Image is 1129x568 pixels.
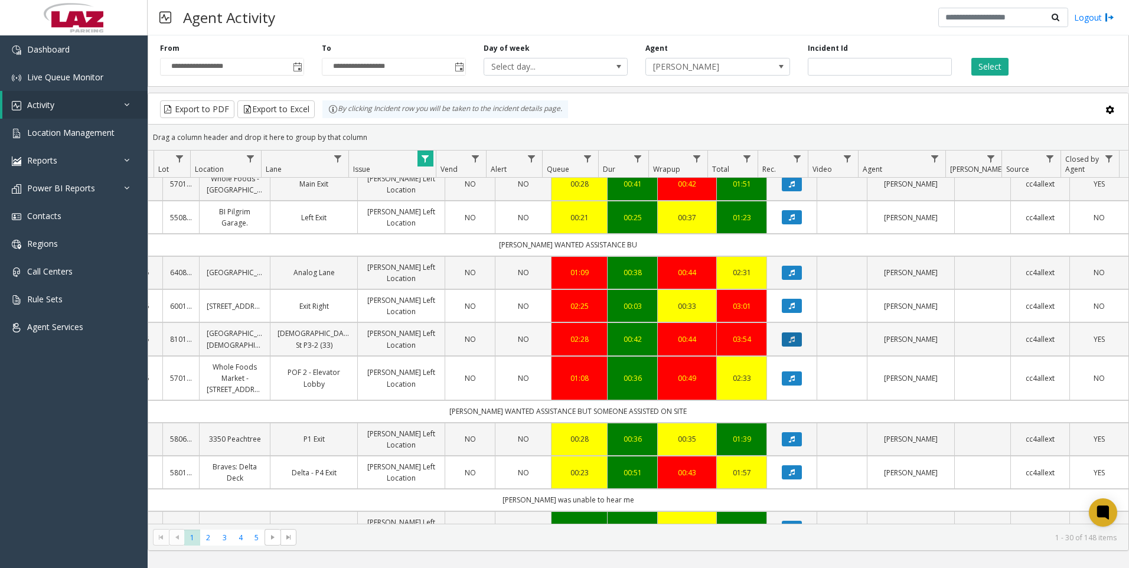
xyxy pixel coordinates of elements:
[207,433,263,445] a: 3350 Peachtree
[502,212,544,223] a: NO
[665,334,709,345] a: 00:44
[559,522,600,533] a: 00:16
[875,212,947,223] a: [PERSON_NAME]
[148,151,1128,524] div: Data table
[983,151,999,167] a: Parker Filter Menu
[1077,433,1121,445] a: YES
[452,373,488,384] a: NO
[278,328,350,350] a: [DEMOGRAPHIC_DATA] St P3-2 (33)
[27,127,115,138] span: Location Management
[8,489,1128,511] td: [PERSON_NAME] was unable to hear me
[322,43,331,54] label: To
[1094,468,1105,478] span: YES
[875,467,947,478] a: [PERSON_NAME]
[1042,151,1058,167] a: Source Filter Menu
[365,328,438,350] a: [PERSON_NAME] Left Location
[724,373,759,384] div: 02:33
[559,267,600,278] a: 01:09
[27,99,54,110] span: Activity
[8,234,1128,256] td: [PERSON_NAME] WANTED ASSISTANCE BU
[1018,178,1062,190] a: cc4allext
[615,178,650,190] a: 00:41
[724,334,759,345] div: 03:54
[665,212,709,223] a: 00:37
[207,461,263,484] a: Braves: Delta Deck
[237,100,315,118] button: Export to Excel
[665,433,709,445] div: 00:35
[200,530,216,546] span: Page 2
[630,151,646,167] a: Dur Filter Menu
[615,467,650,478] a: 00:51
[452,467,488,478] a: NO
[950,164,1004,174] span: [PERSON_NAME]
[465,301,476,311] span: NO
[278,178,350,190] a: Main Exit
[615,212,650,223] a: 00:25
[875,334,947,345] a: [PERSON_NAME]
[971,58,1009,76] button: Select
[243,151,259,167] a: Location Filter Menu
[875,522,947,533] a: [PERSON_NAME]
[724,522,759,533] a: 01:37
[808,43,848,54] label: Incident Id
[724,212,759,223] a: 01:23
[559,178,600,190] a: 00:28
[665,467,709,478] a: 00:43
[1077,373,1121,384] a: NO
[465,468,476,478] span: NO
[1018,522,1062,533] a: cc4allext
[1077,301,1121,312] a: NO
[665,373,709,384] div: 00:49
[159,3,171,32] img: pageIcon
[712,164,729,174] span: Total
[615,373,650,384] div: 00:36
[927,151,943,167] a: Agent Filter Menu
[452,301,488,312] a: NO
[724,267,759,278] a: 02:31
[452,433,488,445] a: NO
[1006,164,1029,174] span: Source
[559,467,600,478] div: 00:23
[217,530,233,546] span: Page 3
[559,301,600,312] div: 02:25
[1018,301,1062,312] a: cc4allext
[172,151,188,167] a: Lot Filter Menu
[148,127,1128,148] div: Drag a column header and drop it here to group by that column
[27,210,61,221] span: Contacts
[330,151,346,167] a: Lane Filter Menu
[762,164,776,174] span: Rec.
[724,301,759,312] div: 03:01
[268,533,278,542] span: Go to the next page
[502,467,544,478] a: NO
[502,433,544,445] a: NO
[665,178,709,190] a: 00:42
[195,164,224,174] span: Location
[875,373,947,384] a: [PERSON_NAME]
[27,321,83,332] span: Agent Services
[170,334,192,345] a: 810110
[484,58,599,75] span: Select day...
[465,267,476,278] span: NO
[278,367,350,389] a: POF 2 - Elevator Lobby
[665,301,709,312] div: 00:33
[452,178,488,190] a: NO
[1094,213,1105,223] span: NO
[12,156,21,166] img: 'icon'
[502,334,544,345] a: NO
[724,178,759,190] a: 01:51
[1094,373,1105,383] span: NO
[646,58,761,75] span: [PERSON_NAME]
[739,151,755,167] a: Total Filter Menu
[1077,522,1121,533] a: NO
[12,267,21,277] img: 'icon'
[170,373,192,384] a: 570142
[559,433,600,445] div: 00:28
[559,212,600,223] div: 00:21
[207,522,263,533] a: [STREET_ADDRESS]
[417,151,433,167] a: Issue Filter Menu
[266,164,282,174] span: Lane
